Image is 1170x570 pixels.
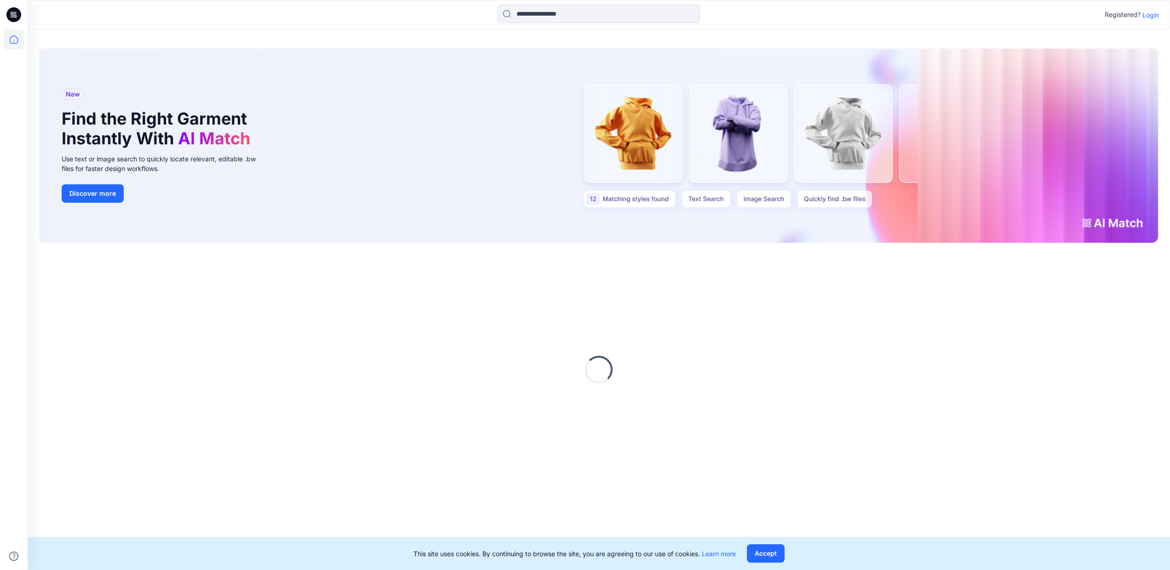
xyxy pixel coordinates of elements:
[413,549,736,559] p: This site uses cookies. By continuing to browse the site, you are agreeing to our use of cookies.
[702,550,736,558] a: Learn more
[62,154,269,173] div: Use text or image search to quickly locate relevant, editable .bw files for faster design workflows.
[747,544,785,563] button: Accept
[1105,9,1141,20] p: Registered?
[1142,10,1159,20] p: Login
[62,109,255,148] h1: Find the Right Garment Instantly With
[178,128,250,148] span: AI Match
[66,89,80,100] span: New
[62,184,124,203] button: Discover more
